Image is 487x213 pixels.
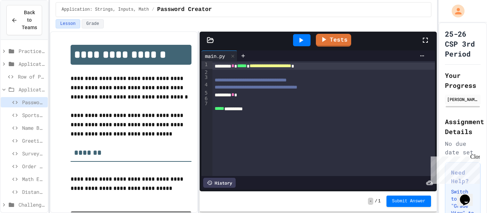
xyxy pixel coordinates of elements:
[368,198,373,205] span: -
[392,198,426,204] span: Submit Answer
[18,73,45,80] span: Row of Polygons
[445,70,481,90] h2: Your Progress
[445,139,481,156] div: No due date set
[201,61,209,69] div: 1
[201,95,209,100] div: 6
[428,154,480,184] iframe: chat widget
[316,34,351,47] a: Tests
[203,178,236,188] div: History
[447,96,478,102] div: [PERSON_NAME]
[445,29,481,59] h1: 25-26 CSP 3rd Period
[201,90,209,95] div: 5
[19,86,45,93] span: Application: Strings, Inputs, Math
[3,3,49,45] div: Chat with us now!Close
[201,81,209,90] div: 4
[201,69,209,74] div: 2
[22,175,45,183] span: Math Expression Debugger
[201,100,209,106] div: 7
[22,163,45,170] span: Order System Fix
[56,19,80,28] button: Lesson
[378,198,380,204] span: 1
[152,7,154,12] span: /
[22,150,45,157] span: Survey Builder
[22,137,45,144] span: Greeting Bot
[19,201,45,208] span: Challenges
[157,5,212,14] span: Password Creator
[62,7,149,12] span: Application: Strings, Inputs, Math
[19,47,45,55] span: Practice: Variables/Print
[386,196,431,207] button: Submit Answer
[201,74,209,81] div: 3
[375,198,377,204] span: /
[6,5,42,35] button: Back to Teams
[22,188,45,196] span: Distance Calculator
[457,185,480,206] iframe: chat widget
[22,98,45,106] span: Password Creator
[82,19,104,28] button: Grade
[201,50,237,61] div: main.py
[444,3,466,19] div: My Account
[19,60,45,68] span: Application: Variables/Print
[22,9,37,31] span: Back to Teams
[22,111,45,119] span: Sports Chant Builder
[201,52,229,60] div: main.py
[445,117,481,137] h2: Assignment Details
[22,124,45,132] span: Name Badge Creator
